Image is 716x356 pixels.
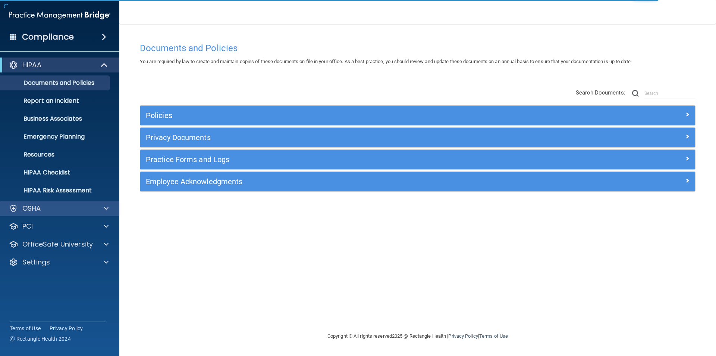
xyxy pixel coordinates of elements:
p: Documents and Policies [5,79,107,87]
p: Resources [5,151,107,158]
p: Report an Incident [5,97,107,105]
a: Privacy Documents [146,131,690,143]
p: Emergency Planning [5,133,107,140]
img: PMB logo [9,8,110,23]
p: PCI [22,222,33,231]
a: Privacy Policy [448,333,478,339]
span: Ⓒ Rectangle Health 2024 [10,335,71,343]
input: Search [644,88,695,99]
h5: Employee Acknowledgments [146,177,551,186]
h4: Documents and Policies [140,43,695,53]
a: Policies [146,109,690,121]
a: HIPAA [9,61,108,69]
h4: Compliance [22,32,74,42]
p: Business Associates [5,115,107,123]
p: HIPAA [22,61,41,69]
a: OfficeSafe University [9,240,109,249]
img: ic-search.3b580494.png [632,90,639,97]
a: OSHA [9,204,109,213]
a: Settings [9,258,109,267]
a: Employee Acknowledgments [146,176,690,188]
span: Search Documents: [576,89,625,96]
a: Privacy Policy [50,325,83,332]
a: PCI [9,222,109,231]
div: Copyright © All rights reserved 2025 @ Rectangle Health | | [282,324,554,348]
h5: Practice Forms and Logs [146,155,551,164]
span: You are required by law to create and maintain copies of these documents on file in your office. ... [140,59,632,64]
a: Terms of Use [479,333,508,339]
p: HIPAA Risk Assessment [5,187,107,194]
p: Settings [22,258,50,267]
p: OfficeSafe University [22,240,93,249]
p: OSHA [22,204,41,213]
a: Practice Forms and Logs [146,154,690,165]
h5: Policies [146,111,551,120]
p: HIPAA Checklist [5,169,107,176]
h5: Privacy Documents [146,133,551,142]
a: Terms of Use [10,325,41,332]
